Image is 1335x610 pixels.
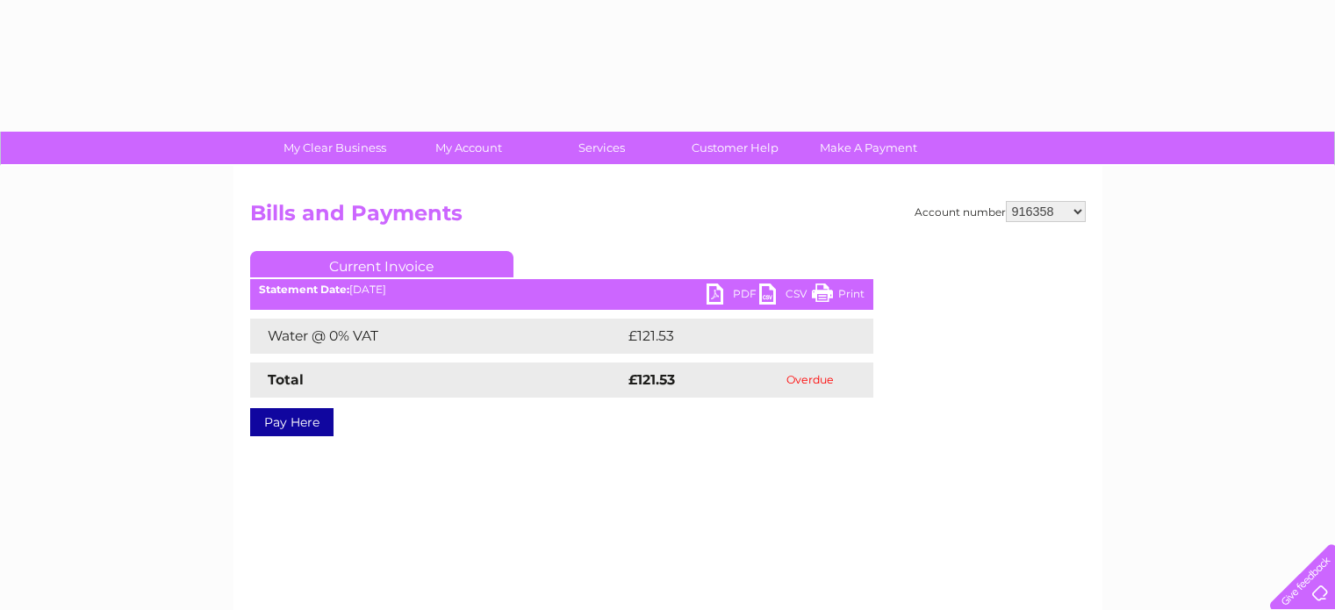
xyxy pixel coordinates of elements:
a: Customer Help [663,132,807,164]
a: PDF [707,283,759,309]
a: CSV [759,283,812,309]
td: £121.53 [624,319,839,354]
b: Statement Date: [259,283,349,296]
strong: Total [268,371,304,388]
a: Current Invoice [250,251,513,277]
h2: Bills and Payments [250,201,1086,234]
td: Water @ 0% VAT [250,319,624,354]
a: Make A Payment [796,132,941,164]
a: Pay Here [250,408,334,436]
div: Account number [915,201,1086,222]
a: My Account [396,132,541,164]
div: [DATE] [250,283,873,296]
strong: £121.53 [628,371,675,388]
a: Print [812,283,865,309]
td: Overdue [747,362,872,398]
a: Services [529,132,674,164]
a: My Clear Business [262,132,407,164]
